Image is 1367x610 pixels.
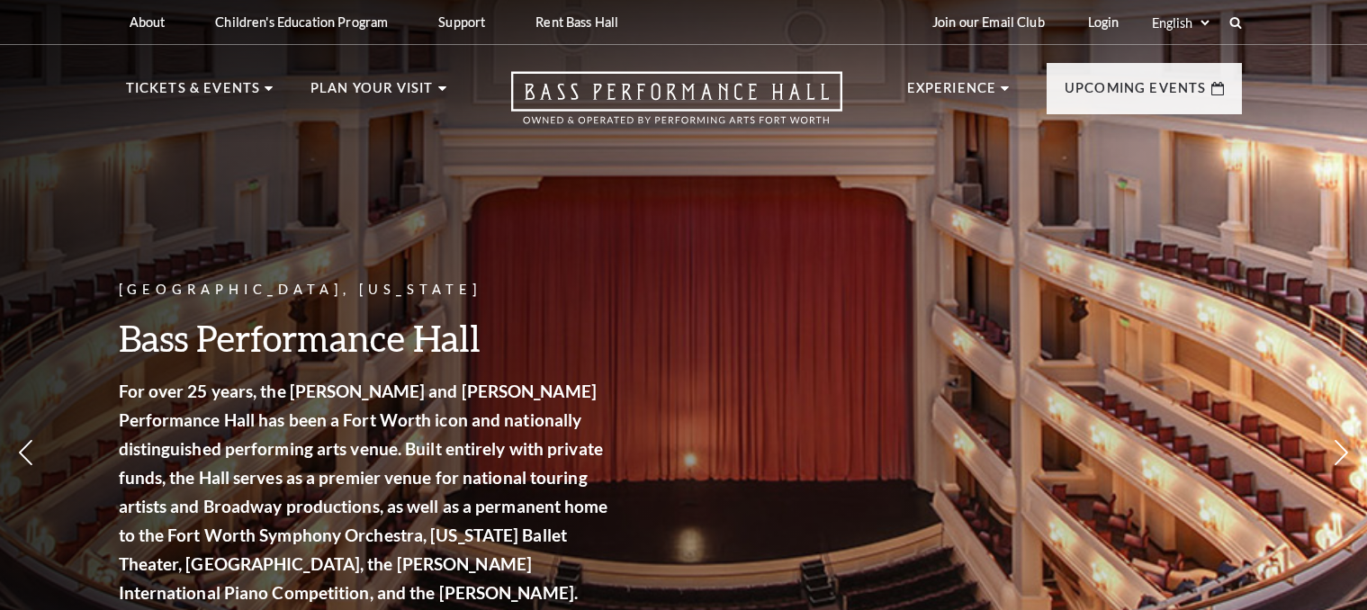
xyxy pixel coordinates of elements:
p: About [130,14,166,30]
p: [GEOGRAPHIC_DATA], [US_STATE] [119,279,614,301]
strong: For over 25 years, the [PERSON_NAME] and [PERSON_NAME] Performance Hall has been a Fort Worth ico... [119,381,608,603]
p: Experience [907,77,997,110]
p: Rent Bass Hall [535,14,618,30]
h3: Bass Performance Hall [119,315,614,361]
select: Select: [1148,14,1212,31]
p: Upcoming Events [1065,77,1207,110]
p: Support [438,14,485,30]
p: Plan Your Visit [310,77,434,110]
p: Children's Education Program [215,14,388,30]
p: Tickets & Events [126,77,261,110]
